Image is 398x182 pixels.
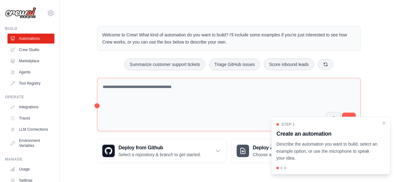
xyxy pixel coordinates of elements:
img: Logo [5,7,36,19]
a: Crew Studio [7,45,54,55]
a: Agents [7,67,54,77]
button: Summarize customer support tickets [124,58,205,70]
p: Describe the automation you want to build, select an example option, or use the microphone to spe... [276,141,378,162]
span: Step 1 [281,122,295,127]
a: Traces [7,113,54,123]
h3: Deploy from zip file [253,144,305,152]
a: Automations [7,34,54,44]
a: LLM Connections [7,124,54,134]
p: Select a repository & branch to get started. [118,152,201,158]
a: Integrations [7,102,54,112]
button: Score inbound leads [264,58,314,70]
iframe: Chat Widget [367,152,398,182]
a: Marketplace [7,56,54,66]
a: Environment Variables [7,136,54,151]
button: Close walkthrough [382,121,386,126]
div: Manage [5,157,54,162]
h3: Deploy from Github [118,144,201,152]
p: Welcome to Crew! What kind of automation do you want to build? I'll include some examples if you'... [102,31,355,46]
p: Choose a zip file to upload. [253,152,305,158]
div: Build [5,26,54,31]
a: Usage [7,164,54,174]
h3: Create an automation [276,129,378,138]
button: Triage GitHub issues [209,58,260,70]
div: Operate [5,95,54,100]
a: Tool Registry [7,78,54,88]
